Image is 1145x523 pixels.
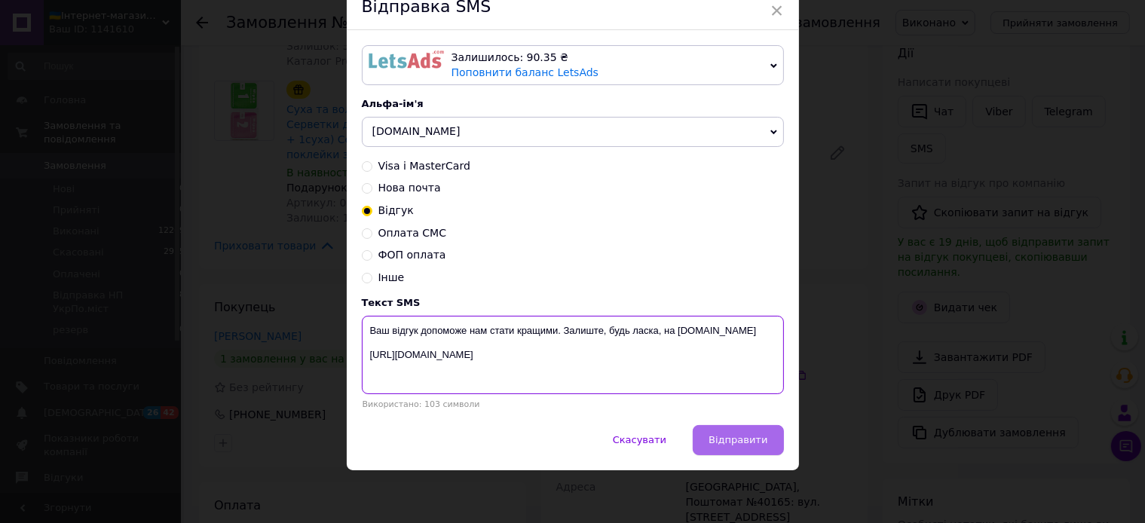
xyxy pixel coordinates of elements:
span: Нова почта [378,182,441,194]
span: Оплата СМС [378,227,447,239]
span: Альфа-ім'я [362,98,424,109]
span: Відправити [709,434,767,445]
span: Відгук [378,204,414,216]
div: Використано: 103 символи [362,399,784,409]
span: Інше [378,271,405,283]
a: Поповнити баланс LetsAds [452,66,599,78]
div: Текст SMS [362,297,784,308]
span: Скасувати [613,434,666,445]
div: Залишилось: 90.35 ₴ [452,50,764,66]
button: Відправити [693,425,783,455]
span: ФОП оплата [378,249,446,261]
textarea: Ваш відгук допоможе нам стати кращими. Залиште, будь ласка, на [DOMAIN_NAME] [URL][DOMAIN_NAME] [362,316,784,394]
span: [DOMAIN_NAME] [372,125,461,137]
button: Скасувати [597,425,682,455]
span: Visa і MasterCard [378,160,470,172]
